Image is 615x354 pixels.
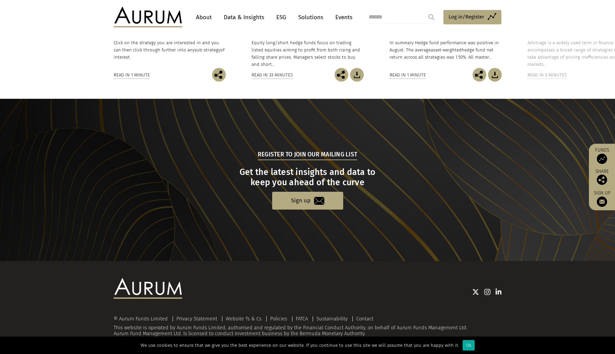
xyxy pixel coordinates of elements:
[296,316,308,322] a: FATCA
[527,71,567,79] div: Read in 3 minutes
[431,47,462,52] span: asset-weighted
[114,316,171,321] div: © Aurum Funds Limited
[356,316,373,322] a: Contact
[114,278,182,299] img: Aurum Logo
[272,192,343,209] a: Sign up
[350,68,364,82] img: Download Article
[592,169,612,185] div: Share
[425,10,438,24] input: Submit
[212,68,226,82] img: Share this post
[496,288,502,295] img: Linkedin icon
[270,316,287,322] a: Policies
[443,10,501,24] a: Log in/Register
[114,71,150,79] div: Read in 1 minute
[449,13,484,21] span: Log in/Register
[472,288,479,295] img: Twitter icon
[273,11,290,24] a: ESG
[193,11,215,24] a: About
[252,39,364,68] p: Equity long/short hedge funds focus on trading listed equities aiming to profit from both rising ...
[484,288,490,295] img: Instagram icon
[316,316,348,322] a: Sustainability
[114,39,226,61] p: Click on the strategy you are interested in and you can then click through further into any of in...
[335,68,348,82] img: Share this post
[114,7,182,27] img: Aurum
[195,47,220,52] span: sub-strategy
[114,316,501,337] div: This website is operated by Aurum Funds Limited, authorised and regulated by the Financial Conduc...
[597,154,607,164] img: Access Funds
[592,190,612,207] a: Sign up
[226,316,262,322] a: Website Ts & Cs
[115,167,501,188] h3: Get the latest insights and data to keep you ahead of the curve
[597,197,607,207] img: Sign up to our newsletter
[252,71,293,79] div: Read in 33 minutes
[488,68,502,82] img: Download Article
[592,147,612,164] a: Funds
[463,340,475,351] div: Ok
[295,11,327,24] a: Solutions
[220,11,268,24] a: Data & Insights
[258,150,357,160] h5: Register to join our mailing list
[473,68,486,82] img: Share this post
[176,316,217,322] a: Privacy Statement
[597,175,607,185] img: Share this post
[390,39,502,61] p: In summary Hedge fund performance was positive in August. The average hedge fund net return acros...
[332,11,352,24] a: Events
[390,71,426,79] div: Read in 1 minute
